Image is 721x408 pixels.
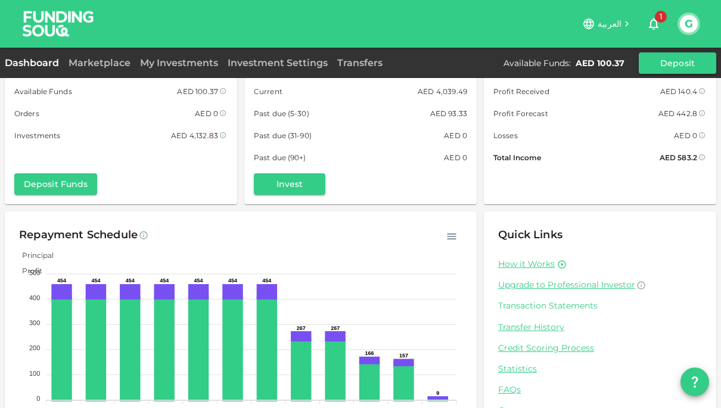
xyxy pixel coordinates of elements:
a: Statistics [498,363,702,375]
span: Orders [14,107,39,120]
button: Deposit [639,52,716,74]
a: My Investments [135,57,223,68]
tspan: 200 [29,344,40,351]
div: AED 4,039.49 [418,85,467,98]
button: Invest [254,173,325,195]
button: 1 [642,12,666,36]
span: Profit Received [493,85,549,98]
button: Deposit Funds [14,173,97,195]
div: AED 0 [444,151,467,164]
span: Total Income [493,151,541,164]
a: FAQs [498,384,702,395]
span: 1 [655,11,667,23]
a: Transfer History [498,322,702,333]
a: Credit Scoring Process [498,342,702,354]
a: How it Works [498,258,555,270]
span: Upgrade to Professional Investor [498,279,635,290]
a: Transfers [332,57,387,68]
div: AED 442.8 [658,107,697,120]
div: AED 100.37 [576,57,624,69]
tspan: 0 [36,395,40,402]
button: G [680,15,698,33]
span: Past due (90+) [254,151,306,164]
span: Losses [493,129,518,142]
span: Quick Links [498,228,562,241]
tspan: 500 [29,269,40,276]
span: Profit Forecast [493,107,548,120]
tspan: 300 [29,319,40,326]
span: Available Funds [14,85,72,98]
span: Investments [14,129,60,142]
a: Dashboard [5,57,64,68]
button: question [680,367,709,396]
span: Current [254,85,282,98]
span: Principal [13,251,54,260]
tspan: 100 [29,370,40,377]
div: AED 100.37 [177,85,218,98]
a: Marketplace [64,57,135,68]
div: Repayment Schedule [19,226,138,245]
a: Investment Settings [223,57,332,68]
div: AED 4,132.83 [171,129,218,142]
a: Upgrade to Professional Investor [498,279,702,291]
div: AED 0 [674,129,697,142]
div: AED 0 [195,107,218,120]
span: Past due (31-90) [254,129,312,142]
div: AED 0 [444,129,467,142]
div: AED 583.2 [660,151,697,164]
a: Transaction Statements [498,300,702,312]
span: Profit [13,266,42,275]
span: Past due (5-30) [254,107,309,120]
tspan: 400 [29,294,40,301]
div: AED 93.33 [430,107,467,120]
div: AED 140.4 [660,85,697,98]
div: Available Funds : [504,57,571,69]
span: العربية [598,18,621,29]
